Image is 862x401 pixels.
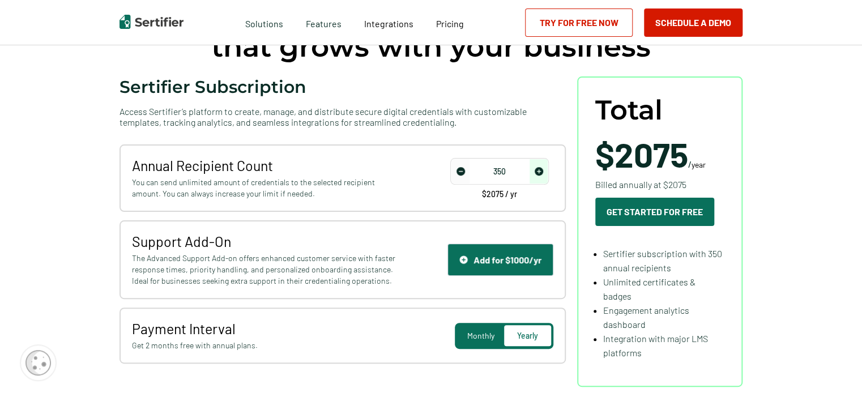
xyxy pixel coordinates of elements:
span: The Advanced Support Add-on offers enhanced customer service with faster response times, priority... [132,253,399,287]
span: increase number [530,159,548,184]
span: Sertifier subscription with 350 annual recipients [603,248,722,273]
span: You can send unlimited amount of credentials to the selected recipient amount. You can always inc... [132,177,399,199]
img: Decrease Icon [456,167,465,176]
span: Integrations [364,18,413,29]
span: decrease number [451,159,470,184]
span: Integration with major LMS platforms [603,333,708,358]
button: Support IconAdd for $1000/yr [447,244,553,276]
span: Monthly [467,331,494,340]
div: Add for $1000/yr [459,254,541,265]
img: Sertifier | Digital Credentialing Platform [120,15,184,29]
button: Schedule a Demo [644,8,742,37]
button: Get Started For Free [595,198,714,226]
a: Try for Free Now [525,8,633,37]
span: $2075 / yr [482,190,517,198]
span: Payment Interval [132,320,399,337]
span: year [692,160,706,169]
span: $2075 [595,134,688,174]
span: Billed annually at $2075 [595,177,686,191]
img: Support Icon [459,255,468,264]
span: Features [306,15,342,29]
span: Get 2 months free with annual plans. [132,340,399,351]
span: Access Sertifier’s platform to create, manage, and distribute secure digital credentials with cus... [120,106,566,127]
img: Increase Icon [535,167,543,176]
span: Yearly [517,331,538,340]
img: Cookie Popup Icon [25,350,51,376]
span: Engagement analytics dashboard [603,305,689,330]
span: Sertifier Subscription [120,76,306,97]
span: Solutions [245,15,283,29]
a: Pricing [436,15,464,29]
span: Annual Recipient Count [132,157,399,174]
span: Total [595,95,663,126]
span: Unlimited certificates & badges [603,276,695,301]
a: Integrations [364,15,413,29]
span: / [595,137,706,171]
span: Support Add-On [132,233,399,250]
span: Pricing [436,18,464,29]
iframe: Chat Widget [805,347,862,401]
